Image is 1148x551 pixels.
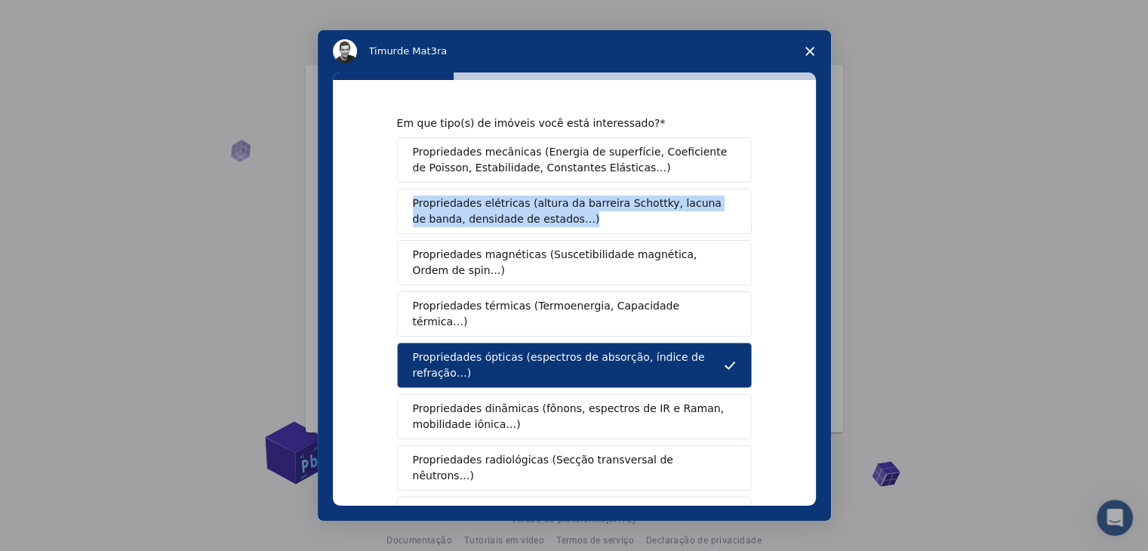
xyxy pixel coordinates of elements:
[397,291,752,337] button: Propriedades térmicas (Termoenergia, Capacidade térmica…)
[413,505,719,533] font: Propriedades acústicas (Absorção acústica, Velocidade do som, Reflexão do som)
[397,497,752,542] button: Propriedades acústicas (Absorção acústica, Velocidade do som, Reflexão do som)
[413,146,728,174] font: Propriedades mecânicas (Energia de superfície, Coeficiente de Poisson, Estabilidade, Constantes E...
[30,11,84,24] font: Suporte
[397,394,752,439] button: Propriedades dinâmicas (fônons, espectros de IR e Raman, mobilidade iônica…)
[413,402,725,430] font: Propriedades dinâmicas (fônons, espectros de IR e Raman, mobilidade iônica…)
[413,197,722,225] font: Propriedades elétricas (altura da barreira Schottky, lacuna de banda, densidade de estados…)
[397,189,752,234] button: Propriedades elétricas (altura da barreira Schottky, lacuna de banda, densidade de estados…)
[397,137,752,183] button: Propriedades mecânicas (Energia de superfície, Coeficiente de Poisson, Estabilidade, Constantes E...
[397,45,447,57] font: de Mat3ra
[397,343,752,388] button: Propriedades ópticas (espectros de absorção, índice de refração…)
[413,351,705,379] font: Propriedades ópticas (espectros de absorção, índice de refração…)
[369,45,397,57] font: Timur
[789,30,831,72] span: Pesquisa detalhada
[413,248,697,276] font: Propriedades magnéticas (Suscetibilidade magnética, Ordem de spin…)
[413,300,679,328] font: Propriedades térmicas (Termoenergia, Capacidade térmica…)
[397,117,660,129] font: Em que tipo(s) de imóveis você está interessado?
[397,445,752,491] button: Propriedades radiológicas (Secção transversal de nêutrons…)
[413,454,673,482] font: Propriedades radiológicas (Secção transversal de nêutrons…)
[333,39,357,63] img: Imagem de perfil de Timur
[397,240,752,285] button: Propriedades magnéticas (Suscetibilidade magnética, Ordem de spin…)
